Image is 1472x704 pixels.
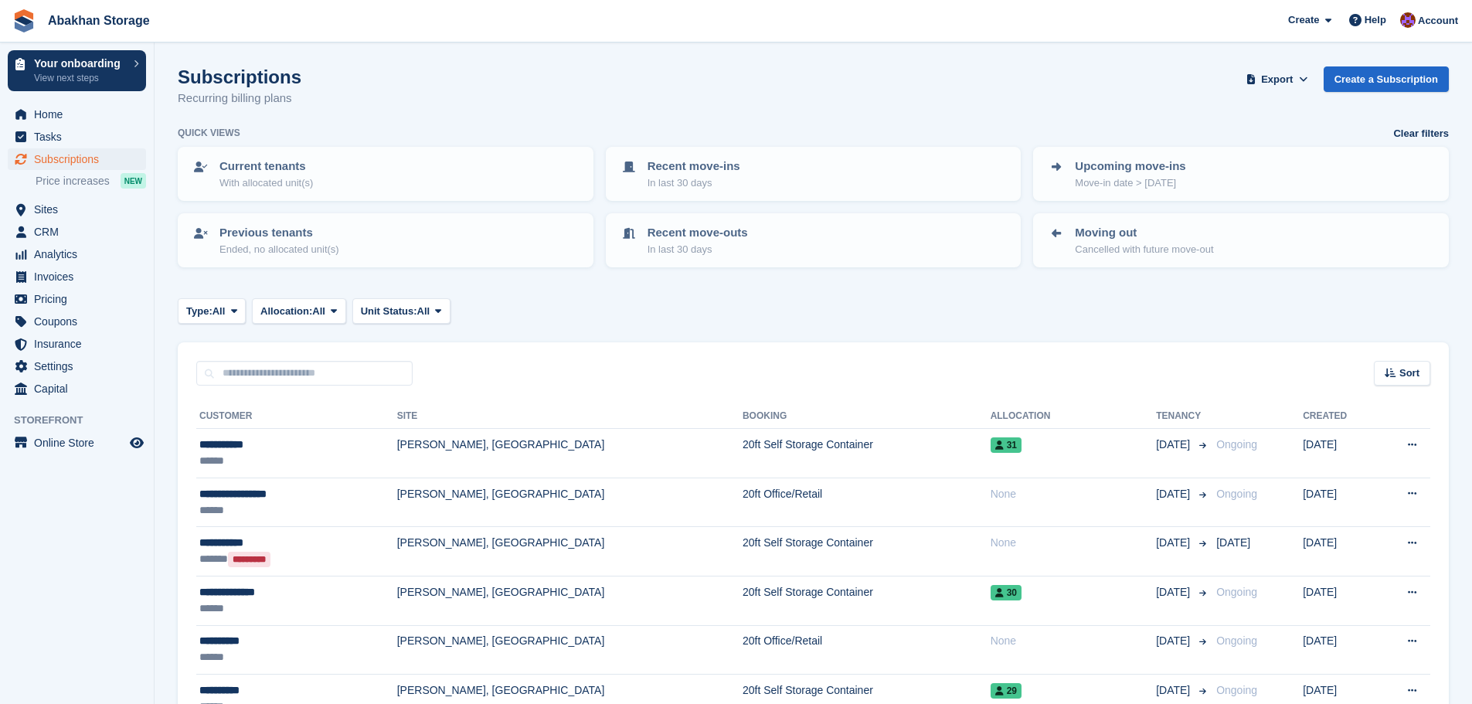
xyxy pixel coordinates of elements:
[1365,12,1386,28] span: Help
[8,333,146,355] a: menu
[397,576,743,625] td: [PERSON_NAME], [GEOGRAPHIC_DATA]
[1075,158,1185,175] p: Upcoming move-ins
[1303,404,1376,429] th: Created
[34,126,127,148] span: Tasks
[34,355,127,377] span: Settings
[1156,486,1193,502] span: [DATE]
[361,304,417,319] span: Unit Status:
[1156,633,1193,649] span: [DATE]
[178,66,301,87] h1: Subscriptions
[607,215,1020,266] a: Recent move-outs In last 30 days
[991,535,1157,551] div: None
[252,298,346,324] button: Allocation: All
[8,221,146,243] a: menu
[34,288,127,310] span: Pricing
[991,404,1157,429] th: Allocation
[1075,242,1213,257] p: Cancelled with future move-out
[34,432,127,454] span: Online Store
[991,486,1157,502] div: None
[34,199,127,220] span: Sites
[178,90,301,107] p: Recurring billing plans
[12,9,36,32] img: stora-icon-8386f47178a22dfd0bd8f6a31ec36ba5ce8667c1dd55bd0f319d3a0aa187defe.svg
[1075,175,1185,191] p: Move-in date > [DATE]
[1156,437,1193,453] span: [DATE]
[1303,527,1376,576] td: [DATE]
[1216,536,1250,549] span: [DATE]
[1216,438,1257,451] span: Ongoing
[36,172,146,189] a: Price increases NEW
[1418,13,1458,29] span: Account
[1303,429,1376,478] td: [DATE]
[179,148,592,199] a: Current tenants With allocated unit(s)
[397,527,743,576] td: [PERSON_NAME], [GEOGRAPHIC_DATA]
[743,404,991,429] th: Booking
[1399,366,1419,381] span: Sort
[648,224,748,242] p: Recent move-outs
[14,413,154,428] span: Storefront
[34,71,126,85] p: View next steps
[743,478,991,527] td: 20ft Office/Retail
[1035,215,1447,266] a: Moving out Cancelled with future move-out
[260,304,312,319] span: Allocation:
[991,683,1022,699] span: 29
[648,242,748,257] p: In last 30 days
[991,585,1022,600] span: 30
[1156,584,1193,600] span: [DATE]
[179,215,592,266] a: Previous tenants Ended, no allocated unit(s)
[8,243,146,265] a: menu
[1156,682,1193,699] span: [DATE]
[127,434,146,452] a: Preview store
[8,266,146,287] a: menu
[1303,625,1376,675] td: [DATE]
[1288,12,1319,28] span: Create
[8,288,146,310] a: menu
[1393,126,1449,141] a: Clear filters
[397,625,743,675] td: [PERSON_NAME], [GEOGRAPHIC_DATA]
[397,478,743,527] td: [PERSON_NAME], [GEOGRAPHIC_DATA]
[743,429,991,478] td: 20ft Self Storage Container
[1303,576,1376,625] td: [DATE]
[196,404,397,429] th: Customer
[219,175,313,191] p: With allocated unit(s)
[34,104,127,125] span: Home
[312,304,325,319] span: All
[1324,66,1449,92] a: Create a Subscription
[991,437,1022,453] span: 31
[8,378,146,400] a: menu
[8,199,146,220] a: menu
[417,304,430,319] span: All
[1261,72,1293,87] span: Export
[743,527,991,576] td: 20ft Self Storage Container
[42,8,156,33] a: Abakhan Storage
[743,625,991,675] td: 20ft Office/Retail
[34,266,127,287] span: Invoices
[397,429,743,478] td: [PERSON_NAME], [GEOGRAPHIC_DATA]
[1075,224,1213,242] p: Moving out
[648,158,740,175] p: Recent move-ins
[219,224,339,242] p: Previous tenants
[34,378,127,400] span: Capital
[219,158,313,175] p: Current tenants
[34,243,127,265] span: Analytics
[8,126,146,148] a: menu
[397,404,743,429] th: Site
[219,242,339,257] p: Ended, no allocated unit(s)
[743,576,991,625] td: 20ft Self Storage Container
[1156,535,1193,551] span: [DATE]
[1243,66,1311,92] button: Export
[1400,12,1416,28] img: William Abakhan
[186,304,212,319] span: Type:
[34,333,127,355] span: Insurance
[34,221,127,243] span: CRM
[991,633,1157,649] div: None
[8,311,146,332] a: menu
[8,148,146,170] a: menu
[1156,404,1210,429] th: Tenancy
[34,311,127,332] span: Coupons
[178,298,246,324] button: Type: All
[607,148,1020,199] a: Recent move-ins In last 30 days
[212,304,226,319] span: All
[8,355,146,377] a: menu
[1216,634,1257,647] span: Ongoing
[34,148,127,170] span: Subscriptions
